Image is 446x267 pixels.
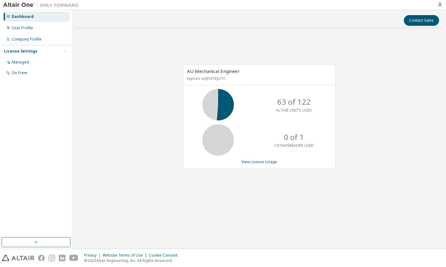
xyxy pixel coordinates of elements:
p: CATIAV5READER USED [274,143,314,148]
div: Managed [12,60,29,65]
div: On Prem [12,70,27,75]
span: AU Mechanical Engineer [187,68,240,74]
img: linkedin.svg [59,255,65,261]
p: Expires on [DATE] UTC [187,76,330,81]
img: youtube.svg [69,255,78,261]
button: Contact Sales [404,15,439,26]
div: Company Profile [12,37,42,42]
p: 63 of 122 [277,97,311,107]
img: Altair One [3,2,82,8]
div: License Settings [4,49,37,54]
img: instagram.svg [48,255,55,261]
div: User Profile [12,25,33,31]
img: altair_logo.svg [2,255,34,261]
p: © 2025 Altair Engineering, Inc. All Rights Reserved. [84,258,181,263]
p: 0 of 1 [284,132,304,142]
div: Dashboard [12,14,34,19]
div: Website Terms of Use [103,253,149,258]
div: Privacy [84,253,103,258]
div: Cookie Consent [149,253,181,258]
p: ALTAIR UNITS USED [276,108,312,113]
a: View License Usage [241,159,277,164]
img: facebook.svg [38,255,45,261]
